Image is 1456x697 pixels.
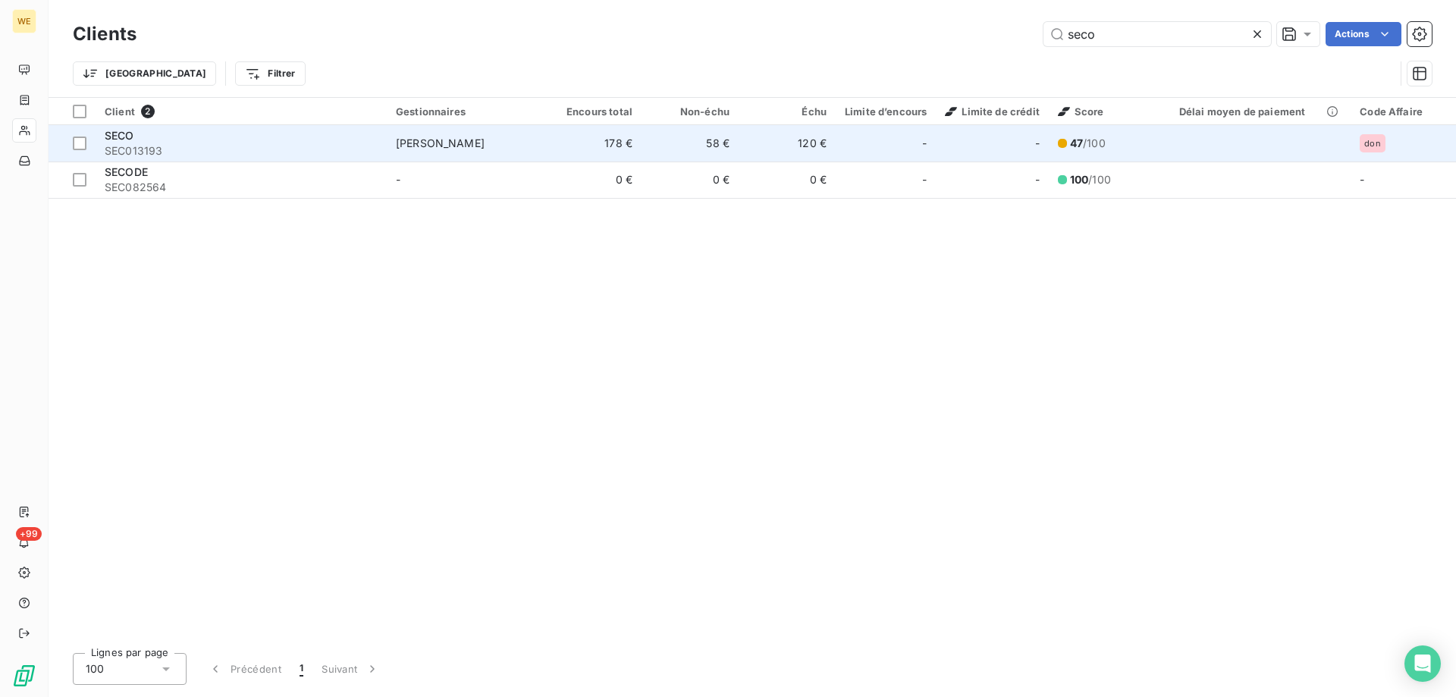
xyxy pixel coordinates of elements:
[105,165,148,178] span: SECODE
[1070,137,1083,149] span: 47
[1043,22,1271,46] input: Rechercher
[922,136,927,151] span: -
[554,105,632,118] div: Encours total
[105,129,134,142] span: SECO
[642,162,739,198] td: 0 €
[1326,22,1401,46] button: Actions
[1035,172,1040,187] span: -
[12,9,36,33] div: WE
[1179,105,1341,118] div: Délai moyen de paiement
[1404,645,1441,682] div: Open Intercom Messenger
[235,61,305,86] button: Filtrer
[1360,173,1364,186] span: -
[300,661,303,677] span: 1
[845,105,927,118] div: Limite d’encours
[86,661,104,677] span: 100
[1070,173,1088,186] span: 100
[1070,136,1106,151] span: /100
[739,125,836,162] td: 120 €
[642,125,739,162] td: 58 €
[396,105,535,118] div: Gestionnaires
[922,172,927,187] span: -
[199,653,290,685] button: Précédent
[73,61,216,86] button: [GEOGRAPHIC_DATA]
[945,105,1039,118] span: Limite de crédit
[290,653,312,685] button: 1
[105,105,135,118] span: Client
[141,105,155,118] span: 2
[396,137,485,149] span: [PERSON_NAME]
[544,125,642,162] td: 178 €
[105,180,378,195] span: SEC082564
[73,20,136,48] h3: Clients
[396,173,400,186] span: -
[1035,136,1040,151] span: -
[16,527,42,541] span: +99
[1360,105,1441,118] div: Code Affaire
[12,664,36,688] img: Logo LeanPay
[312,653,389,685] button: Suivant
[651,105,730,118] div: Non-échu
[1058,105,1104,118] span: Score
[1364,139,1380,148] span: don
[1070,172,1111,187] span: /100
[739,162,836,198] td: 0 €
[748,105,827,118] div: Échu
[105,143,378,159] span: SEC013193
[544,162,642,198] td: 0 €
